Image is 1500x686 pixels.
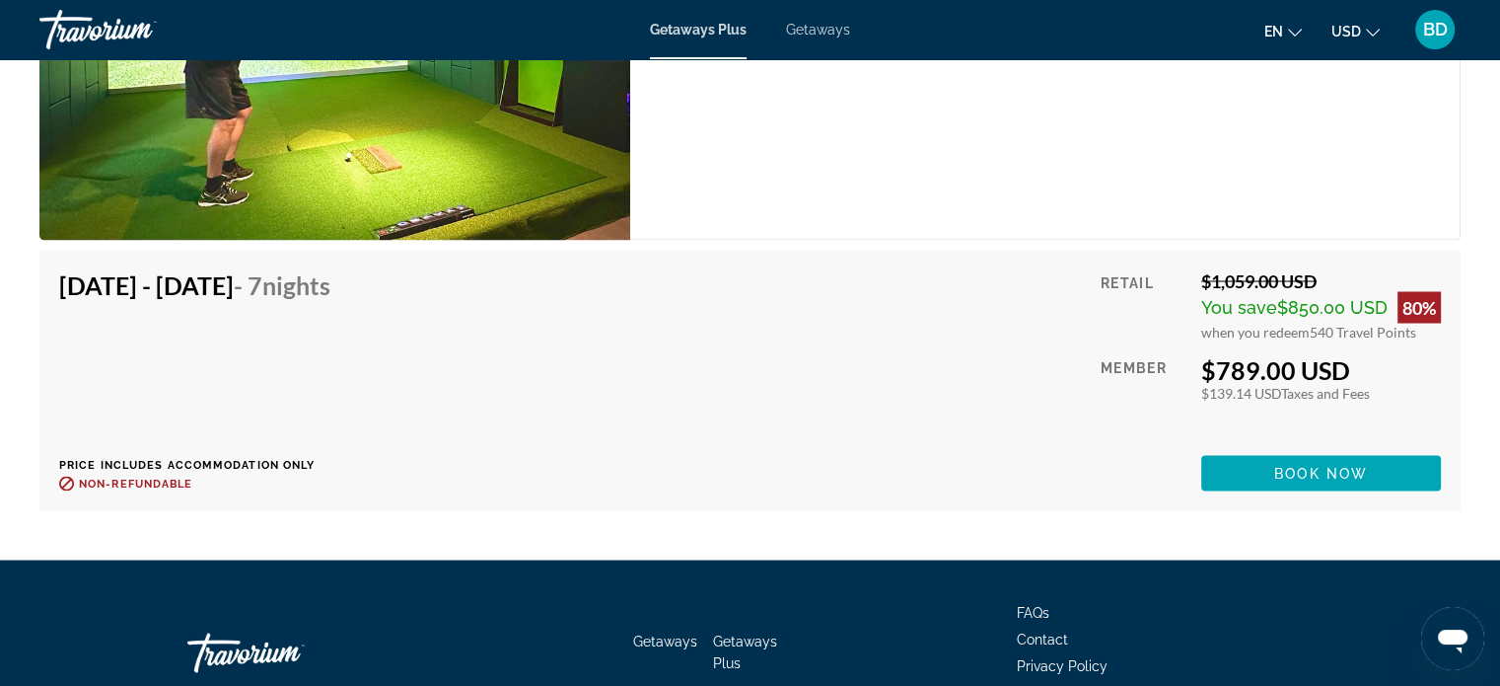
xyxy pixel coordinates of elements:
span: You save [1201,296,1277,317]
span: $850.00 USD [1277,296,1388,317]
div: 80% [1397,291,1441,323]
a: FAQs [1017,604,1049,620]
div: $1,059.00 USD [1201,269,1441,291]
button: User Menu [1409,9,1461,50]
iframe: Кнопка запуска окна обмена сообщениями [1421,607,1484,670]
button: Book now [1201,455,1441,491]
h4: [DATE] - [DATE] [59,269,330,299]
span: Book now [1274,465,1368,481]
span: en [1264,24,1283,39]
button: Change currency [1331,17,1380,45]
span: USD [1331,24,1361,39]
a: Getaways Plus [650,22,747,38]
div: $789.00 USD [1201,354,1441,384]
span: when you redeem [1201,323,1310,340]
span: - 7 [234,269,330,299]
span: BD [1423,20,1448,39]
a: Getaways [633,633,697,648]
div: $139.14 USD [1201,384,1441,401]
p: Price includes accommodation only [59,458,345,471]
span: Non-refundable [79,477,192,490]
span: 540 Travel Points [1310,323,1416,340]
button: Change language [1264,17,1302,45]
div: Retail [1101,269,1186,340]
a: Getaways Plus [713,633,777,670]
span: Taxes and Fees [1281,384,1370,401]
a: Travorium [39,4,237,55]
a: Contact [1017,631,1068,647]
span: Nights [262,269,330,299]
a: Go Home [187,623,385,682]
a: Getaways [786,22,850,38]
a: Privacy Policy [1017,657,1107,673]
div: Member [1101,354,1186,440]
